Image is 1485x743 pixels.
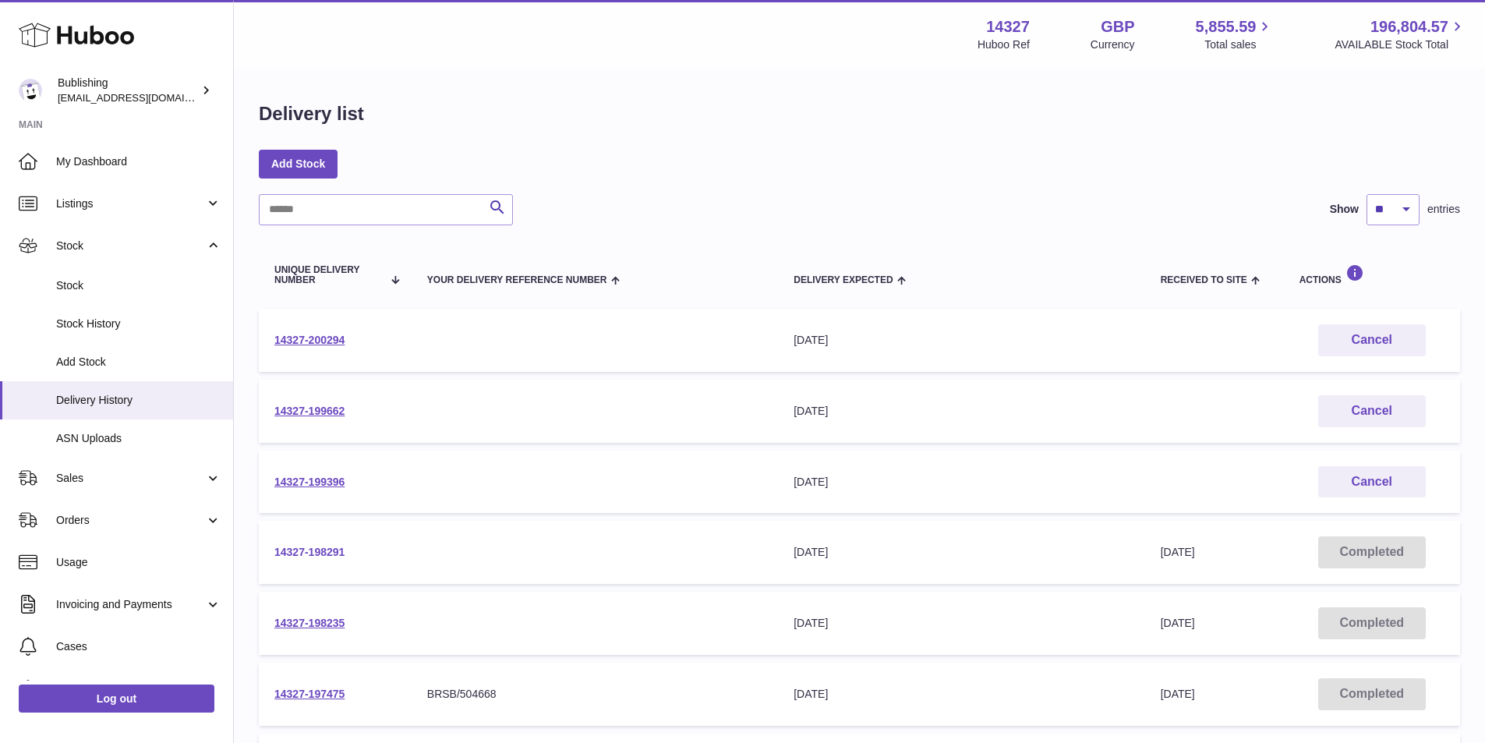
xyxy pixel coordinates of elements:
div: [DATE] [794,687,1129,702]
a: 14327-198291 [274,546,345,558]
div: [DATE] [794,616,1129,631]
span: Stock [56,278,221,293]
div: [DATE] [794,404,1129,419]
span: entries [1427,202,1460,217]
a: 14327-199396 [274,476,345,488]
span: Usage [56,555,221,570]
span: Total sales [1204,37,1274,52]
a: 196,804.57 AVAILABLE Stock Total [1335,16,1466,52]
div: [DATE] [794,545,1129,560]
button: Cancel [1318,324,1426,356]
span: My Dashboard [56,154,221,169]
span: [DATE] [1161,546,1195,558]
span: Stock [56,239,205,253]
span: Orders [56,513,205,528]
span: Delivery Expected [794,275,893,285]
h1: Delivery list [259,101,364,126]
label: Show [1330,202,1359,217]
img: accounting@bublishing.com [19,79,42,102]
span: Delivery History [56,393,221,408]
span: ASN Uploads [56,431,221,446]
div: Actions [1299,264,1444,285]
span: [DATE] [1161,688,1195,700]
a: 14327-200294 [274,334,345,346]
a: Add Stock [259,150,338,178]
a: 5,855.59 Total sales [1196,16,1275,52]
div: Currency [1091,37,1135,52]
span: Add Stock [56,355,221,370]
a: 14327-198235 [274,617,345,629]
a: 14327-197475 [274,688,345,700]
a: 14327-199662 [274,405,345,417]
a: Log out [19,685,214,713]
span: [DATE] [1161,617,1195,629]
strong: 14327 [986,16,1030,37]
span: Unique Delivery Number [274,265,382,285]
span: Received to Site [1161,275,1247,285]
div: BRSB/504668 [427,687,762,702]
strong: GBP [1101,16,1134,37]
span: [EMAIL_ADDRESS][DOMAIN_NAME] [58,91,229,104]
div: Bublishing [58,76,198,105]
span: Sales [56,471,205,486]
span: Your Delivery Reference Number [427,275,607,285]
span: Stock History [56,317,221,331]
span: 196,804.57 [1370,16,1448,37]
button: Cancel [1318,466,1426,498]
span: AVAILABLE Stock Total [1335,37,1466,52]
span: 5,855.59 [1196,16,1257,37]
button: Cancel [1318,395,1426,427]
span: Listings [56,196,205,211]
span: Invoicing and Payments [56,597,205,612]
div: [DATE] [794,333,1129,348]
span: Cases [56,639,221,654]
div: Huboo Ref [978,37,1030,52]
div: [DATE] [794,475,1129,490]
